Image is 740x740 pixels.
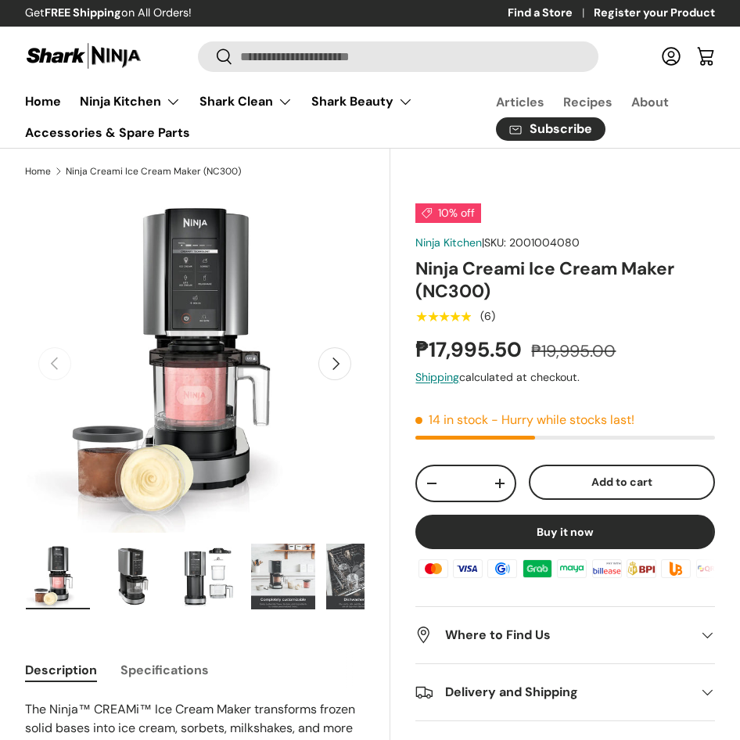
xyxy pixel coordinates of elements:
[589,557,623,580] img: billease
[415,310,471,324] div: 5.0 out of 5.0 stars
[631,87,669,117] a: About
[101,544,165,609] img: ninja-creami-ice-cream-maker-without-sample-content-right-side-view-sharkninja-philippines
[482,235,580,250] span: |
[415,607,715,663] summary: Where to Find Us
[415,257,715,304] h1: Ninja Creami Ice Cream Maker (NC300)
[415,557,450,580] img: master
[451,557,485,580] img: visa
[190,86,302,117] summary: Shark Clean
[25,652,97,688] button: Description
[594,5,715,22] a: Register your Product
[25,117,190,148] a: Accessories & Spare Parts
[80,86,181,117] a: Ninja Kitchen
[45,5,121,20] strong: FREE Shipping
[25,41,142,71] img: Shark Ninja Philippines
[25,86,458,148] nav: Primary
[25,5,192,22] p: Get on All Orders!
[326,544,390,609] img: ninja-creami-ice-cream-maker-with-sample-content-dishwasher-safe-infographic-sharkninja-philippines
[624,557,659,580] img: bpi
[311,86,413,117] a: Shark Beauty
[485,557,519,580] img: gcash
[176,544,240,609] img: ninja-creami-ice-cream-maker-without-sample-content-parts-front-view-sharkninja-philippines
[415,235,482,250] a: Ninja Kitchen
[415,370,459,384] a: Shipping
[415,369,715,386] div: calculated at checkout.
[25,164,390,178] nav: Breadcrumbs
[25,86,61,117] a: Home
[70,86,190,117] summary: Ninja Kitchen
[531,340,616,362] s: ₱19,995.00
[530,123,592,135] span: Subscribe
[25,194,365,615] media-gallery: Gallery Viewer
[415,626,690,645] h2: Where to Find Us
[415,336,526,363] strong: ₱17,995.50
[520,557,555,580] img: grabpay
[66,167,241,176] a: Ninja Creami Ice Cream Maker (NC300)
[496,117,605,142] a: Subscribe
[199,86,293,117] a: Shark Clean
[415,515,715,549] button: Buy it now
[693,557,727,580] img: qrph
[415,203,481,223] span: 10% off
[496,87,544,117] a: Articles
[25,167,51,176] a: Home
[484,235,506,250] span: SKU:
[509,235,580,250] span: 2001004080
[415,309,471,325] span: ★★★★★
[529,465,715,500] button: Add to cart
[251,544,315,609] img: ninja-creami-ice-cream-maker-with-sample-content-completely-customizable-infographic-sharkninja-p...
[458,86,715,148] nav: Secondary
[659,557,693,580] img: ubp
[491,411,634,428] p: - Hurry while stocks last!
[26,544,90,609] img: ninja-creami-ice-cream-maker-with-sample-content-and-all-lids-full-view-sharkninja-philippines
[302,86,422,117] summary: Shark Beauty
[120,652,209,688] button: Specifications
[415,411,488,428] span: 14 in stock
[508,5,594,22] a: Find a Store
[555,557,589,580] img: maya
[415,683,690,702] h2: Delivery and Shipping
[480,311,495,322] div: (6)
[415,664,715,720] summary: Delivery and Shipping
[563,87,612,117] a: Recipes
